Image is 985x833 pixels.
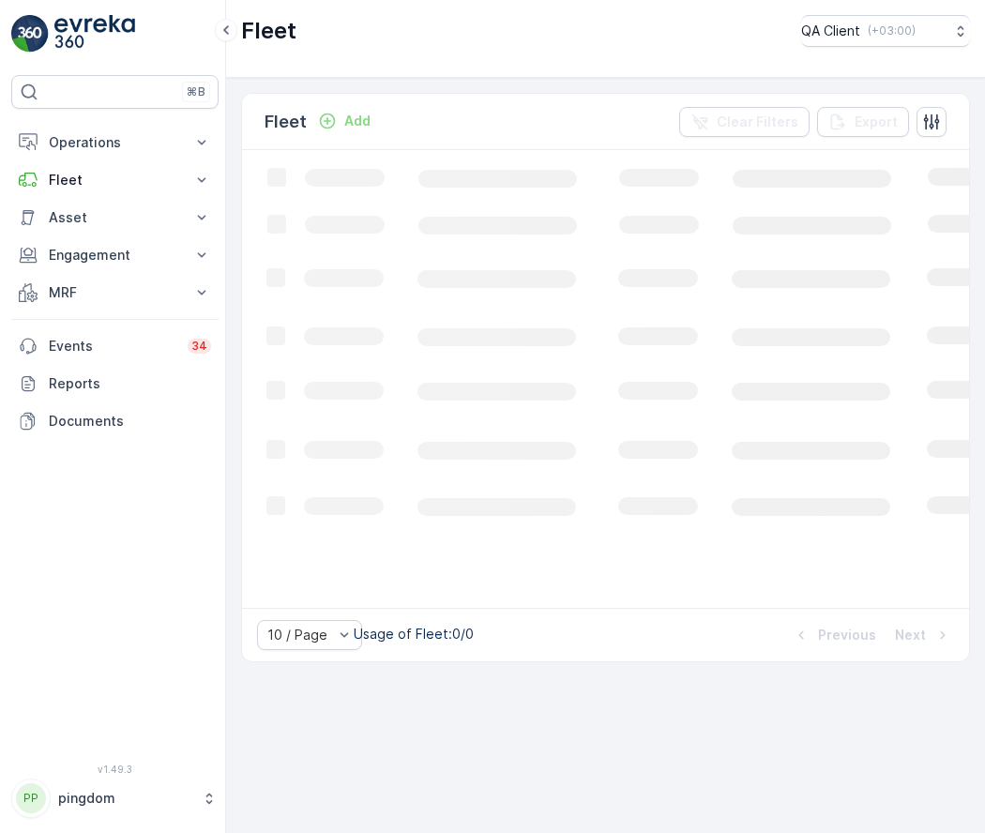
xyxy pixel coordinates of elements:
[11,327,219,365] a: Events34
[49,412,211,431] p: Documents
[11,161,219,199] button: Fleet
[49,171,181,189] p: Fleet
[191,339,207,354] p: 34
[801,15,970,47] button: QA Client(+03:00)
[818,626,876,644] p: Previous
[49,133,181,152] p: Operations
[265,109,307,135] p: Fleet
[354,625,474,644] p: Usage of Fleet : 0/0
[311,110,378,132] button: Add
[717,113,798,131] p: Clear Filters
[11,274,219,311] button: MRF
[187,84,205,99] p: ⌘B
[11,402,219,440] a: Documents
[58,789,192,808] p: pingdom
[790,624,878,646] button: Previous
[817,107,909,137] button: Export
[868,23,916,38] p: ( +03:00 )
[49,337,176,356] p: Events
[49,208,181,227] p: Asset
[54,15,135,53] img: logo_light-DOdMpM7g.png
[11,365,219,402] a: Reports
[11,15,49,53] img: logo
[895,626,926,644] p: Next
[11,779,219,818] button: PPpingdom
[11,764,219,775] span: v 1.49.3
[16,783,46,813] div: PP
[241,16,296,46] p: Fleet
[679,107,810,137] button: Clear Filters
[344,112,371,130] p: Add
[801,22,860,40] p: QA Client
[11,199,219,236] button: Asset
[49,283,181,302] p: MRF
[49,374,211,393] p: Reports
[11,236,219,274] button: Engagement
[893,624,954,646] button: Next
[11,124,219,161] button: Operations
[49,246,181,265] p: Engagement
[855,113,898,131] p: Export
